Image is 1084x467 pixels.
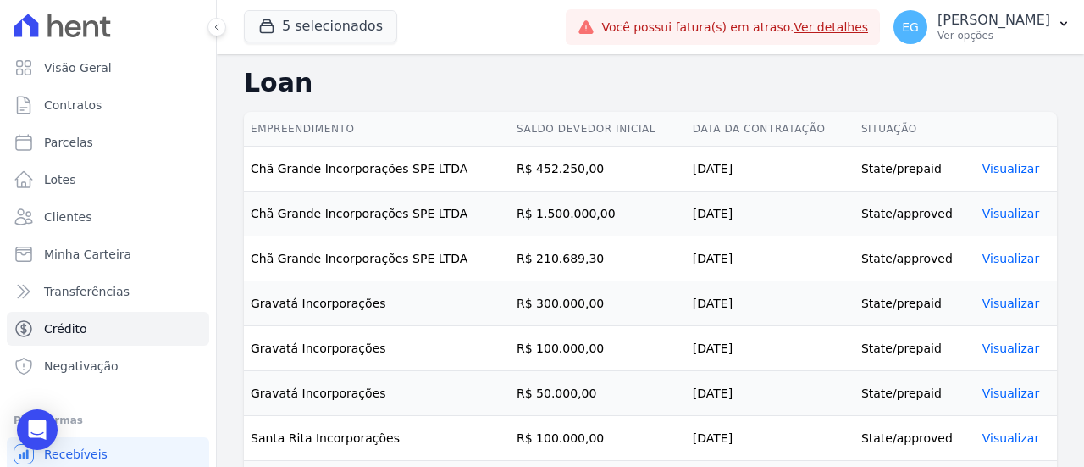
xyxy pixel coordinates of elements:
td: [DATE] [686,371,854,416]
h2: Loan [244,68,1057,98]
span: Recebíveis [44,446,108,463]
td: [DATE] [686,281,854,326]
th: Empreendimento [244,112,510,147]
span: Transferências [44,283,130,300]
span: Visão Geral [44,59,112,76]
span: EG [902,21,919,33]
a: Visualizar [982,207,1039,220]
td: State/prepaid [854,281,976,326]
td: Gravatá Incorporações [244,281,510,326]
td: State/approved [854,236,976,281]
th: Data da contratação [686,112,854,147]
td: Chã Grande Incorporações SPE LTDA [244,236,510,281]
a: Ver detalhes [794,20,869,34]
td: R$ 100.000,00 [510,326,686,371]
span: Lotes [44,171,76,188]
span: Contratos [44,97,102,114]
a: Transferências [7,275,209,309]
span: Crédito [44,320,87,337]
a: Lotes [7,163,209,197]
td: [DATE] [686,192,854,236]
td: [DATE] [686,416,854,461]
button: 5 selecionados [244,10,397,42]
a: Minha Carteira [7,237,209,271]
td: R$ 210.689,30 [510,236,686,281]
td: Chã Grande Incorporações SPE LTDA [244,192,510,236]
span: Minha Carteira [44,246,131,263]
a: Visualizar [982,297,1039,310]
th: Saldo devedor inicial [510,112,686,147]
a: Contratos [7,88,209,122]
td: R$ 50.000,00 [510,371,686,416]
td: R$ 452.250,00 [510,147,686,192]
p: [PERSON_NAME] [937,12,1050,29]
td: R$ 1.500.000,00 [510,192,686,236]
td: Santa Rita Incorporações [244,416,510,461]
a: Visão Geral [7,51,209,85]
a: Negativação [7,349,209,383]
td: Chã Grande Incorporações SPE LTDA [244,147,510,192]
a: Parcelas [7,125,209,159]
a: Clientes [7,200,209,234]
p: Ver opções [937,29,1050,42]
td: [DATE] [686,236,854,281]
td: Gravatá Incorporações [244,371,510,416]
td: R$ 300.000,00 [510,281,686,326]
a: Crédito [7,312,209,346]
span: Parcelas [44,134,93,151]
button: EG [PERSON_NAME] Ver opções [880,3,1084,51]
td: State/approved [854,416,976,461]
div: Open Intercom Messenger [17,409,58,450]
td: R$ 100.000,00 [510,416,686,461]
a: Visualizar [982,342,1039,355]
a: Visualizar [982,252,1039,265]
span: Negativação [44,358,119,375]
td: [DATE] [686,147,854,192]
span: Você possui fatura(s) em atraso. [601,19,868,36]
td: State/prepaid [854,326,976,371]
td: State/prepaid [854,147,976,192]
td: State/prepaid [854,371,976,416]
a: Visualizar [982,431,1039,445]
span: Clientes [44,208,91,225]
a: Visualizar [982,162,1039,175]
td: [DATE] [686,326,854,371]
div: Plataformas [14,410,202,431]
a: Visualizar [982,386,1039,400]
th: Situação [854,112,976,147]
td: State/approved [854,192,976,236]
td: Gravatá Incorporações [244,326,510,371]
